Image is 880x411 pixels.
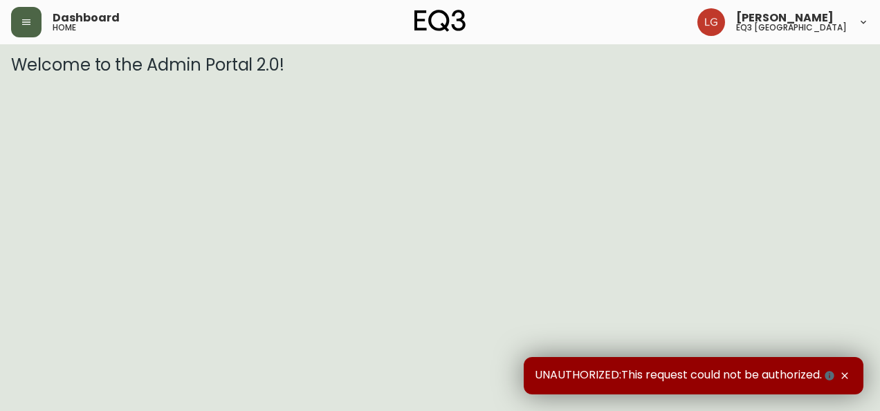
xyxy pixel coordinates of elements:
[11,55,869,75] h3: Welcome to the Admin Portal 2.0!
[697,8,725,36] img: da6fc1c196b8cb7038979a7df6c040e1
[736,24,847,32] h5: eq3 [GEOGRAPHIC_DATA]
[53,24,76,32] h5: home
[53,12,120,24] span: Dashboard
[736,12,834,24] span: [PERSON_NAME]
[414,10,466,32] img: logo
[535,368,837,383] span: UNAUTHORIZED:This request could not be authorized.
